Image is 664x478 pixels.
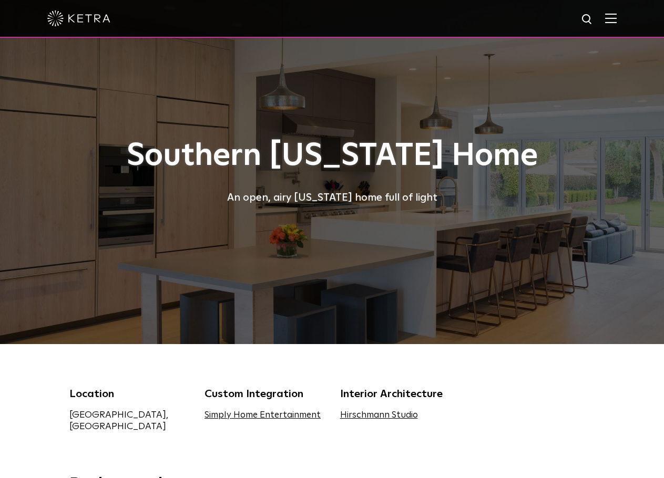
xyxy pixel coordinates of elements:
h1: Southern [US_STATE] Home [69,139,595,173]
img: search icon [581,13,594,26]
img: ketra-logo-2019-white [47,11,110,26]
img: Hamburger%20Nav.svg [605,13,617,23]
div: Location [69,386,189,402]
a: Simply Home Entertainment [205,411,321,420]
div: An open, airy [US_STATE] home full of light [69,189,595,206]
div: Custom Integration [205,386,324,402]
a: Hirschmann Studio [340,411,418,420]
div: Interior Architecture [340,386,460,402]
div: [GEOGRAPHIC_DATA], [GEOGRAPHIC_DATA] [69,409,189,432]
